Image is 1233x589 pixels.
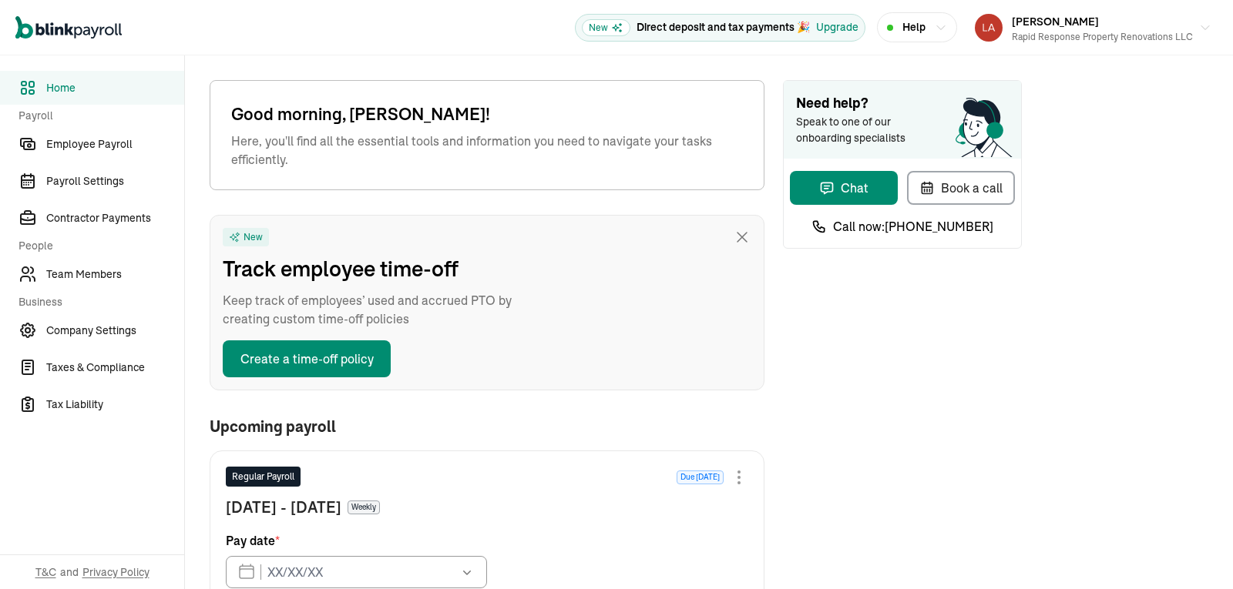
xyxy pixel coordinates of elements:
nav: Global [15,5,122,50]
button: Upgrade [816,19,858,35]
span: Here, you'll find all the essential tools and information you need to navigate your tasks efficie... [231,132,743,169]
span: Pay date [226,531,280,550]
div: Rapid Response Property Renovations LLC [1012,30,1193,44]
span: Taxes & Compliance [46,360,184,376]
span: Due [DATE] [677,470,724,484]
span: T&C [35,564,56,580]
span: [PERSON_NAME] [1012,15,1099,28]
span: Call now: [PHONE_NUMBER] [833,217,993,236]
span: Payroll [18,108,175,124]
span: Weekly [348,500,380,514]
span: Contractor Payments [46,210,184,226]
span: Team Members [46,266,184,283]
input: XX/XX/XX [226,556,487,588]
span: Track employee time-off [223,253,531,285]
span: Payroll Settings [46,173,184,189]
button: Chat [790,171,898,205]
span: Good morning, [PERSON_NAME]! [231,102,743,127]
span: People [18,238,175,254]
span: Help [902,19,926,35]
span: Company Settings [46,323,184,339]
span: Keep track of employees’ used and accrued PTO by creating custom time-off policies [223,291,531,328]
span: [DATE] - [DATE] [226,496,341,519]
button: [PERSON_NAME]Rapid Response Property Renovations LLC [969,8,1218,47]
span: Business [18,294,175,310]
button: Help [877,12,957,42]
button: Book a call [907,171,1015,205]
span: New [244,231,263,243]
p: Direct deposit and tax payments 🎉 [637,19,810,35]
div: Book a call [919,179,1003,197]
span: Privacy Policy [82,564,150,580]
span: Need help? [796,93,1009,114]
span: New [582,19,630,36]
iframe: Chat Widget [1156,515,1233,589]
span: Home [46,80,184,96]
span: Tax Liability [46,397,184,413]
button: Create a time-off policy [223,340,391,377]
span: Speak to one of our onboarding specialists [796,114,927,146]
span: Regular Payroll [232,470,294,484]
span: Upcoming payroll [210,418,336,435]
span: Employee Payroll [46,136,184,152]
div: Chat [819,179,868,197]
